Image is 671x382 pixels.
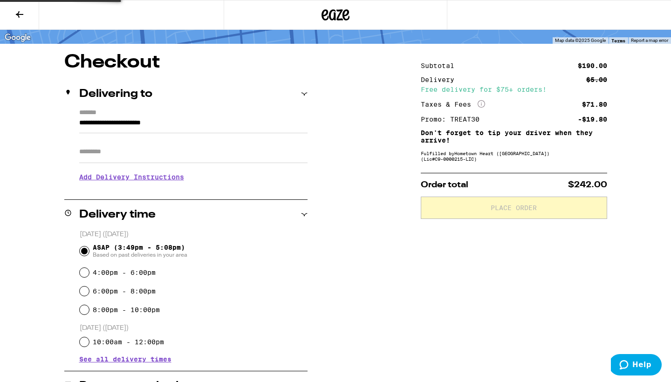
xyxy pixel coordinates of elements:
div: Taxes & Fees [421,100,485,109]
div: Promo: TREAT30 [421,116,486,123]
div: $190.00 [578,62,607,69]
p: [DATE] ([DATE]) [80,230,308,239]
div: Fulfilled by Hometown Heart ([GEOGRAPHIC_DATA]) (Lic# C9-0000215-LIC ) [421,150,607,162]
label: 8:00pm - 10:00pm [93,306,160,314]
button: See all delivery times [79,356,171,362]
div: Delivery [421,76,461,83]
p: Don't forget to tip your driver when they arrive! [421,129,607,144]
span: ASAP (3:49pm - 5:08pm) [93,244,187,259]
button: Place Order [421,197,607,219]
label: 6:00pm - 8:00pm [93,287,156,295]
div: Subtotal [421,62,461,69]
label: 10:00am - 12:00pm [93,338,164,346]
p: [DATE] ([DATE]) [80,324,308,333]
span: Map data ©2025 Google [555,38,606,43]
p: We'll contact you at [PHONE_NUMBER] when we arrive [79,188,308,195]
span: Place Order [491,205,537,211]
div: -$19.80 [578,116,607,123]
iframe: Opens a widget where you can find more information [611,354,662,377]
a: Terms [611,38,625,43]
a: Report a map error [631,38,668,43]
span: Order total [421,181,468,189]
h2: Delivery time [79,209,156,220]
h1: Checkout [64,53,308,72]
div: $5.00 [586,76,607,83]
h3: Add Delivery Instructions [79,166,308,188]
label: 4:00pm - 6:00pm [93,269,156,276]
img: Google [2,32,33,44]
span: Based on past deliveries in your area [93,251,187,259]
a: Open this area in Google Maps (opens a new window) [2,32,33,44]
div: $71.80 [582,101,607,108]
div: Free delivery for $75+ orders! [421,86,607,93]
span: $242.00 [568,181,607,189]
h2: Delivering to [79,89,152,100]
